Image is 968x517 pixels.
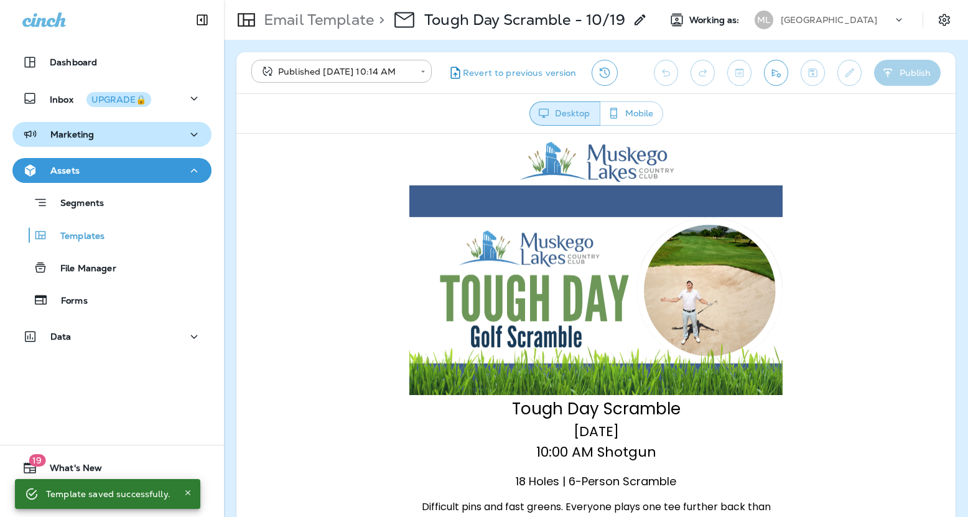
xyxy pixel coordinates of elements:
[12,158,212,183] button: Assets
[764,60,788,86] button: Send test email
[46,483,170,505] div: Template saved successfully.
[12,189,212,216] button: Segments
[12,122,212,147] button: Marketing
[276,264,444,286] span: Tough Day Scramble
[12,86,212,111] button: InboxUPGRADE🔒
[48,263,116,275] p: File Manager
[50,332,72,342] p: Data
[260,65,412,78] div: Published [DATE] 10:14 AM
[374,11,384,29] p: >
[37,463,102,478] span: What's New
[592,60,618,86] button: View Changelog
[185,7,220,32] button: Collapse Sidebar
[300,309,420,328] span: 10:00 AM Shotgun
[755,11,773,29] div: ML
[12,485,212,510] button: Support
[12,287,212,313] button: Forms
[266,381,491,395] span: Good scores are earned on the putting green.
[91,95,146,104] div: UPGRADE🔒
[529,101,600,126] button: Desktop
[781,15,877,25] p: [GEOGRAPHIC_DATA]
[29,454,45,467] span: 19
[86,92,151,107] button: UPGRADE🔒
[337,288,383,307] span: [DATE]
[12,222,212,248] button: Templates
[600,101,663,126] button: Mobile
[12,254,212,281] button: File Manager
[48,198,104,210] p: Segments
[50,92,151,105] p: Inbox
[442,60,582,86] button: Revert to previous version
[173,52,546,262] img: Muskego-Lakes--Tough-Day-Scramble---1019--blog.png
[933,9,956,31] button: Settings
[180,485,195,500] button: Close
[259,11,374,29] p: Email Template
[279,340,440,355] span: 18 Holes | 6-Person Scramble
[424,11,625,29] p: Tough Day Scramble - 10/19
[463,67,577,79] span: Revert to previous version
[50,165,80,175] p: Assets
[12,324,212,349] button: Data
[50,57,97,67] p: Dashboard
[12,455,212,480] button: 19What's New
[49,296,88,307] p: Forms
[12,50,212,75] button: Dashboard
[185,366,534,395] span: Difficult pins and fast greens. Everyone plays one tee further back than normal.
[48,231,105,243] p: Templates
[689,15,742,26] span: Working as:
[50,129,94,139] p: Marketing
